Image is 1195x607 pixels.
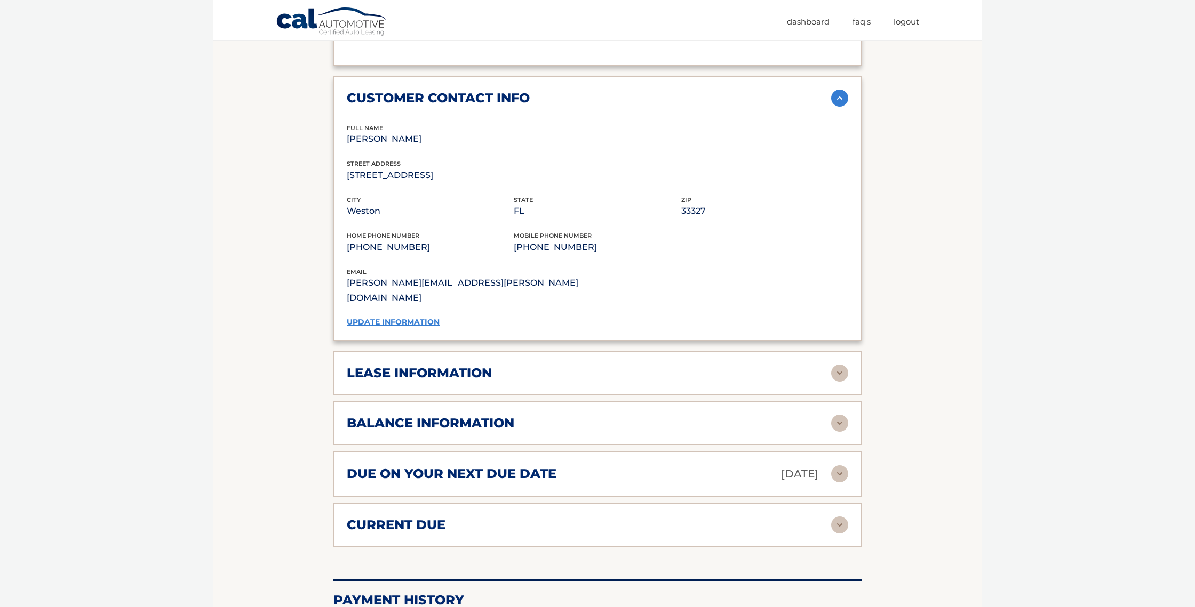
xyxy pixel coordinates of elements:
img: accordion-active.svg [831,90,848,107]
p: Weston [347,204,514,218]
p: [PHONE_NUMBER] [514,240,681,255]
span: street address [347,160,401,167]
span: email [347,268,367,276]
span: city [347,196,361,204]
h2: balance information [347,415,514,431]
p: 33327 [681,204,848,218]
p: [DATE] [781,465,818,483]
a: Cal Automotive [276,7,388,38]
p: [PERSON_NAME] [347,132,514,147]
a: Logout [894,13,919,30]
h2: lease information [347,365,492,381]
span: state [514,196,533,204]
a: update information [347,317,440,327]
span: zip [681,196,691,204]
img: accordion-rest.svg [831,516,848,533]
a: FAQ's [853,13,871,30]
img: accordion-rest.svg [831,465,848,482]
span: home phone number [347,232,419,239]
img: accordion-rest.svg [831,415,848,432]
img: accordion-rest.svg [831,365,848,382]
p: [PHONE_NUMBER] [347,240,514,255]
p: FL [514,204,681,218]
span: mobile phone number [514,232,592,239]
p: [STREET_ADDRESS] [347,168,514,183]
h2: current due [347,517,445,533]
span: full name [347,124,383,132]
h2: customer contact info [347,90,530,106]
h2: due on your next due date [347,466,556,482]
p: [PERSON_NAME][EMAIL_ADDRESS][PERSON_NAME][DOMAIN_NAME] [347,276,597,305]
a: Dashboard [787,13,830,30]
